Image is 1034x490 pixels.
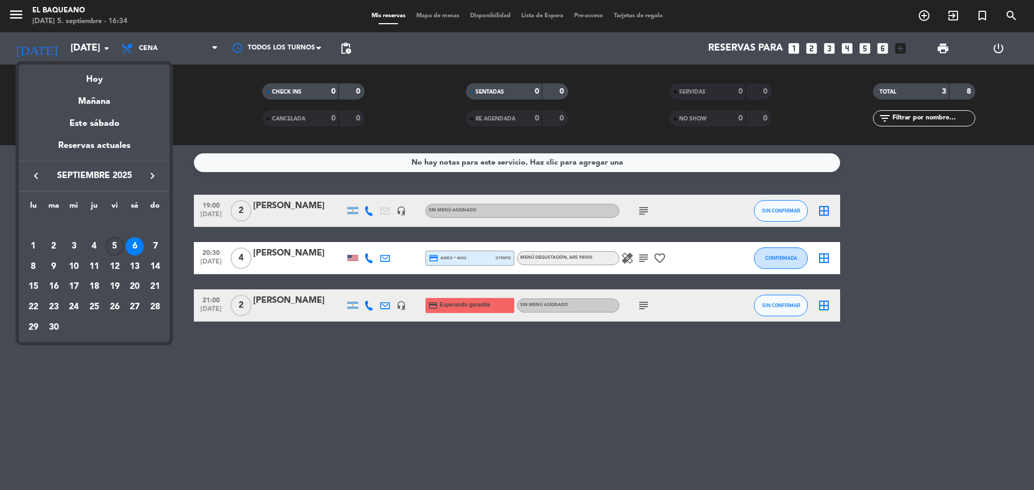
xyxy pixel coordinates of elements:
td: 7 de septiembre de 2025 [145,236,165,257]
div: 17 [65,278,83,296]
div: 22 [24,298,43,316]
td: 12 de septiembre de 2025 [104,257,125,277]
div: 5 [106,237,124,255]
div: 18 [85,278,103,296]
td: 6 de septiembre de 2025 [125,236,145,257]
button: keyboard_arrow_left [26,169,46,183]
div: 20 [125,278,144,296]
div: 10 [65,258,83,276]
div: 19 [106,278,124,296]
td: SEP. [23,216,165,236]
div: 1 [24,237,43,255]
td: 9 de septiembre de 2025 [44,257,64,277]
td: 3 de septiembre de 2025 [64,236,84,257]
div: 4 [85,237,103,255]
td: 5 de septiembre de 2025 [104,236,125,257]
div: 13 [125,258,144,276]
div: 3 [65,237,83,255]
div: 2 [45,237,63,255]
div: Este sábado [19,109,170,139]
th: sábado [125,200,145,216]
td: 21 de septiembre de 2025 [145,276,165,297]
div: 8 [24,258,43,276]
div: 24 [65,298,83,316]
div: 15 [24,278,43,296]
td: 26 de septiembre de 2025 [104,297,125,317]
div: 25 [85,298,103,316]
div: 6 [125,237,144,255]
i: keyboard_arrow_right [146,169,159,182]
td: 27 de septiembre de 2025 [125,297,145,317]
td: 1 de septiembre de 2025 [23,236,44,257]
th: viernes [104,200,125,216]
div: 12 [106,258,124,276]
span: septiembre 2025 [46,169,143,183]
th: martes [44,200,64,216]
div: 23 [45,298,63,316]
td: 14 de septiembre de 2025 [145,257,165,277]
td: 10 de septiembre de 2025 [64,257,84,277]
td: 19 de septiembre de 2025 [104,276,125,297]
div: 14 [146,258,164,276]
i: keyboard_arrow_left [30,169,43,182]
td: 11 de septiembre de 2025 [84,257,104,277]
td: 17 de septiembre de 2025 [64,276,84,297]
td: 13 de septiembre de 2025 [125,257,145,277]
td: 28 de septiembre de 2025 [145,297,165,317]
button: keyboard_arrow_right [143,169,162,183]
td: 2 de septiembre de 2025 [44,236,64,257]
td: 25 de septiembre de 2025 [84,297,104,317]
div: 21 [146,278,164,296]
th: lunes [23,200,44,216]
div: 28 [146,298,164,316]
div: 29 [24,318,43,337]
div: Reservas actuales [19,139,170,161]
th: miércoles [64,200,84,216]
th: domingo [145,200,165,216]
td: 30 de septiembre de 2025 [44,317,64,338]
div: Mañana [19,87,170,109]
div: 26 [106,298,124,316]
td: 23 de septiembre de 2025 [44,297,64,317]
div: Hoy [19,65,170,87]
td: 8 de septiembre de 2025 [23,257,44,277]
td: 15 de septiembre de 2025 [23,276,44,297]
div: 11 [85,258,103,276]
td: 20 de septiembre de 2025 [125,276,145,297]
td: 22 de septiembre de 2025 [23,297,44,317]
td: 18 de septiembre de 2025 [84,276,104,297]
th: jueves [84,200,104,216]
div: 30 [45,318,63,337]
div: 7 [146,237,164,255]
td: 4 de septiembre de 2025 [84,236,104,257]
div: 16 [45,278,63,296]
div: 9 [45,258,63,276]
td: 16 de septiembre de 2025 [44,276,64,297]
td: 29 de septiembre de 2025 [23,317,44,338]
div: 27 [125,298,144,316]
td: 24 de septiembre de 2025 [64,297,84,317]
